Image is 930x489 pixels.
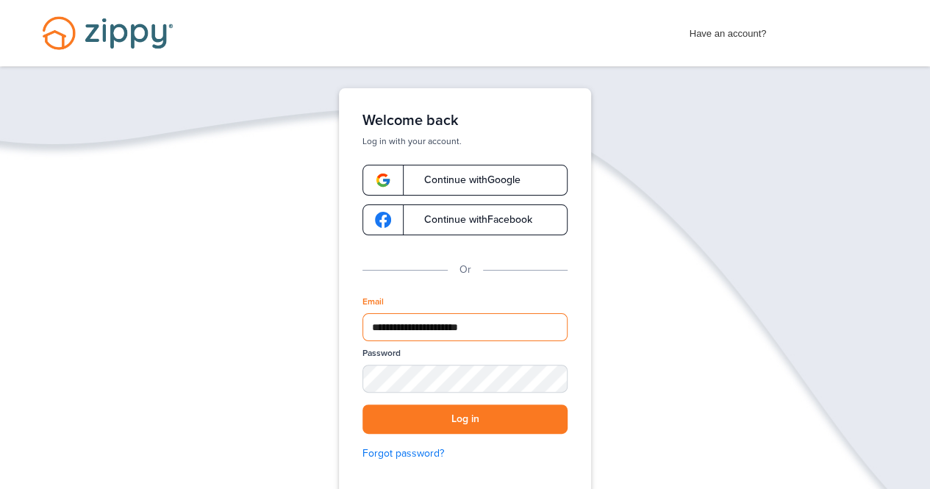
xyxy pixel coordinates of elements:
[375,172,391,188] img: google-logo
[362,112,568,129] h1: Welcome back
[362,404,568,435] button: Log in
[409,215,532,225] span: Continue with Facebook
[362,296,384,308] label: Email
[362,135,568,147] p: Log in with your account.
[362,204,568,235] a: google-logoContinue withFacebook
[362,165,568,196] a: google-logoContinue withGoogle
[362,446,568,462] a: Forgot password?
[375,212,391,228] img: google-logo
[362,365,568,392] input: Password
[362,313,568,341] input: Email
[459,262,471,278] p: Or
[362,347,401,360] label: Password
[690,18,767,42] span: Have an account?
[409,175,521,185] span: Continue with Google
